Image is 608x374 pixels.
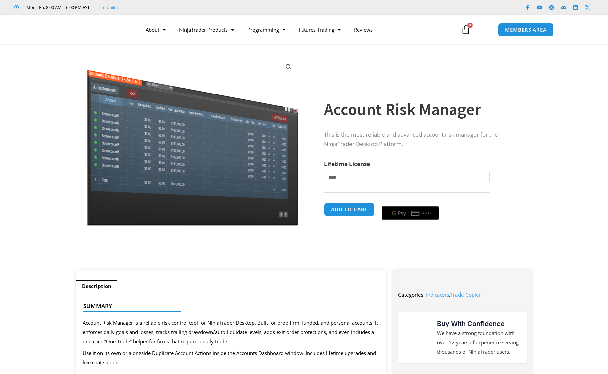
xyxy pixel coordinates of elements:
[347,22,379,37] a: Reviews
[324,203,375,216] button: Add to cart
[139,22,453,37] nav: Menu
[283,61,295,73] a: View full-screen image gallery
[421,211,431,216] text: ••••••
[25,3,90,11] span: Mon - Fri: 8:00 AM – 6:00 PM EST
[241,22,292,37] a: Programming
[405,325,429,349] img: mark thumbs good 43913
[437,329,520,357] p: We have a strong foundation with over 12 years of experience serving thousands of NinjaTrader users.
[54,18,126,42] img: LogoAI
[398,291,425,298] span: Categories:
[498,23,554,37] a: MEMBERS AREA
[324,98,519,121] h1: Account Risk Manager
[172,22,241,37] a: NinjaTrader Products
[467,23,473,28] span: 0
[324,160,370,168] label: Lifetime License
[450,291,481,298] a: Trade Copier
[324,130,519,149] p: This is the most reliable and advanced account risk manager for the NinjaTrader Desktop Platform.
[83,319,378,345] span: Account Risk Manager is a reliable risk control tool for NinjaTrader Desktop. Built for prop firm...
[324,186,334,190] a: Clear options
[85,56,300,226] img: Screenshot 2024-08-26 15462845454
[99,3,118,11] a: Trustpilot
[382,206,439,220] button: Buy with GPay
[505,27,547,32] span: MEMBERS AREA
[76,280,117,293] a: Description
[437,319,520,329] h3: Buy With Confidence
[83,350,376,366] span: Use it on its own or alongside Duplicate Account Actions inside the Accounts Dashboard window. In...
[426,291,481,298] span: ,
[292,22,347,37] a: Futures Trading
[380,202,440,202] iframe: Secure payment input frame
[426,291,449,298] a: Indicators
[83,303,374,309] h4: Summary
[139,22,172,37] a: About
[451,20,480,39] a: 0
